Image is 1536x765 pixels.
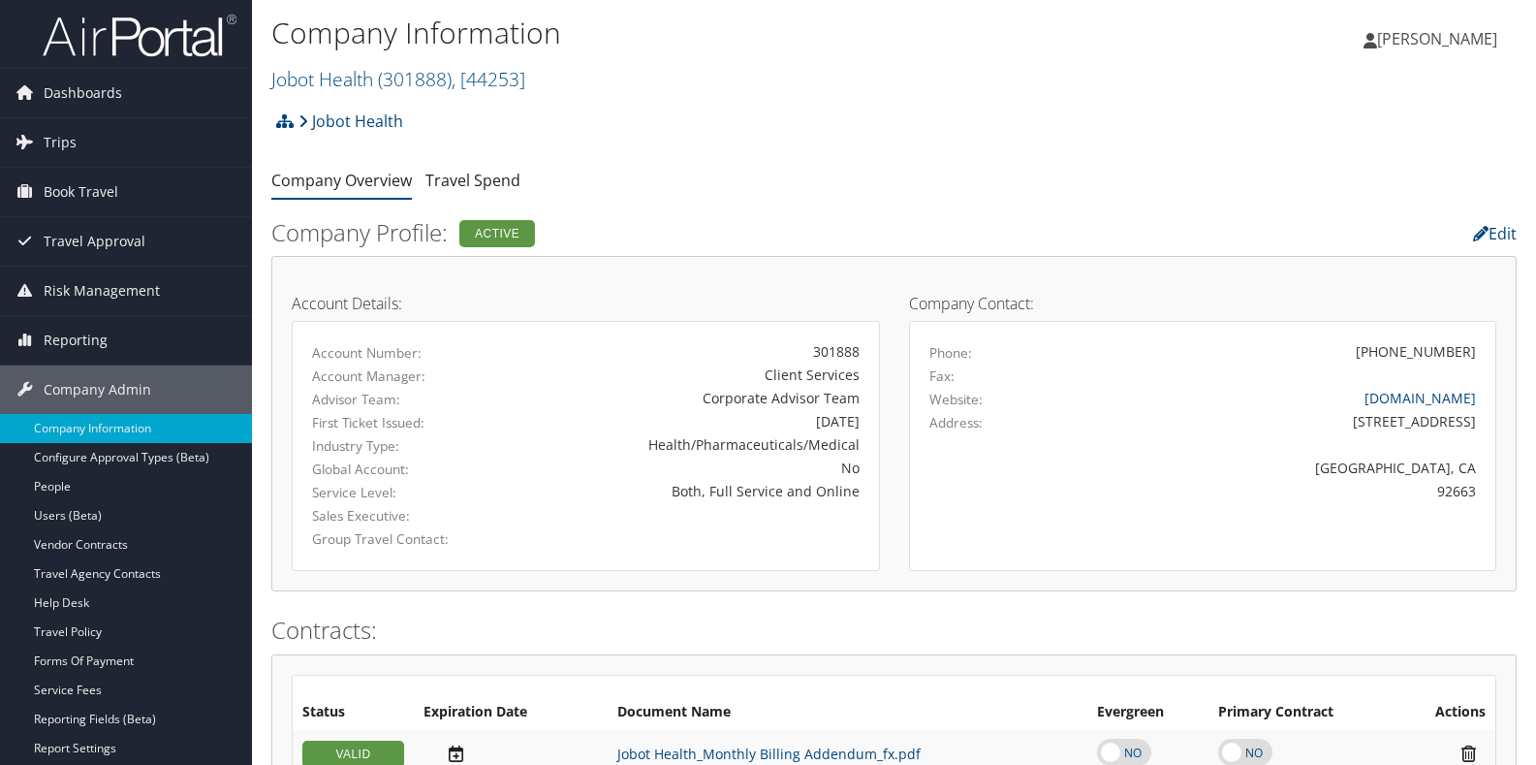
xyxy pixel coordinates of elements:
[504,458,859,478] div: No
[1377,28,1497,49] span: [PERSON_NAME]
[608,695,1087,730] th: Document Name
[44,168,118,216] span: Book Travel
[1473,223,1517,244] a: Edit
[312,506,475,526] label: Sales Executive:
[1073,411,1476,431] div: [STREET_ADDRESS]
[504,341,859,362] div: 301888
[312,460,475,479] label: Global Account:
[504,411,859,431] div: [DATE]
[1452,744,1486,764] i: Remove Contract
[44,366,151,414] span: Company Admin
[378,66,452,92] span: ( 301888 )
[1397,695,1495,730] th: Actions
[271,216,1092,249] h2: Company Profile:
[271,13,1102,53] h1: Company Information
[504,388,859,408] div: Corporate Advisor Team
[1208,695,1397,730] th: Primary Contract
[293,695,414,730] th: Status
[271,170,412,191] a: Company Overview
[312,529,475,549] label: Group Travel Contact:
[43,13,236,58] img: airportal-logo.png
[929,343,972,363] label: Phone:
[617,745,921,763] a: Jobot Health_Monthly Billing Addendum_fx.pdf
[504,365,859,385] div: Client Services
[504,481,859,501] div: Both, Full Service and Online
[929,390,983,409] label: Website:
[312,367,475,386] label: Account Manager:
[44,118,77,167] span: Trips
[271,614,1517,647] h2: Contracts:
[1356,341,1476,362] div: [PHONE_NUMBER]
[929,367,955,386] label: Fax:
[909,296,1497,311] h4: Company Contact:
[312,343,475,363] label: Account Number:
[1087,695,1208,730] th: Evergreen
[312,436,475,456] label: Industry Type:
[292,296,880,311] h4: Account Details:
[44,267,160,315] span: Risk Management
[312,390,475,409] label: Advisor Team:
[452,66,525,92] span: , [ 44253 ]
[504,434,859,455] div: Health/Pharmaceuticals/Medical
[44,316,108,365] span: Reporting
[44,69,122,117] span: Dashboards
[459,220,535,247] div: Active
[1364,389,1476,407] a: [DOMAIN_NAME]
[312,483,475,502] label: Service Level:
[1364,10,1517,68] a: [PERSON_NAME]
[414,695,608,730] th: Expiration Date
[425,170,520,191] a: Travel Spend
[271,66,525,92] a: Jobot Health
[298,102,403,141] a: Jobot Health
[1073,481,1476,501] div: 92663
[423,744,598,764] div: Add/Edit Date
[1073,458,1476,478] div: [GEOGRAPHIC_DATA], CA
[44,217,145,266] span: Travel Approval
[312,413,475,432] label: First Ticket Issued:
[929,413,983,432] label: Address:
